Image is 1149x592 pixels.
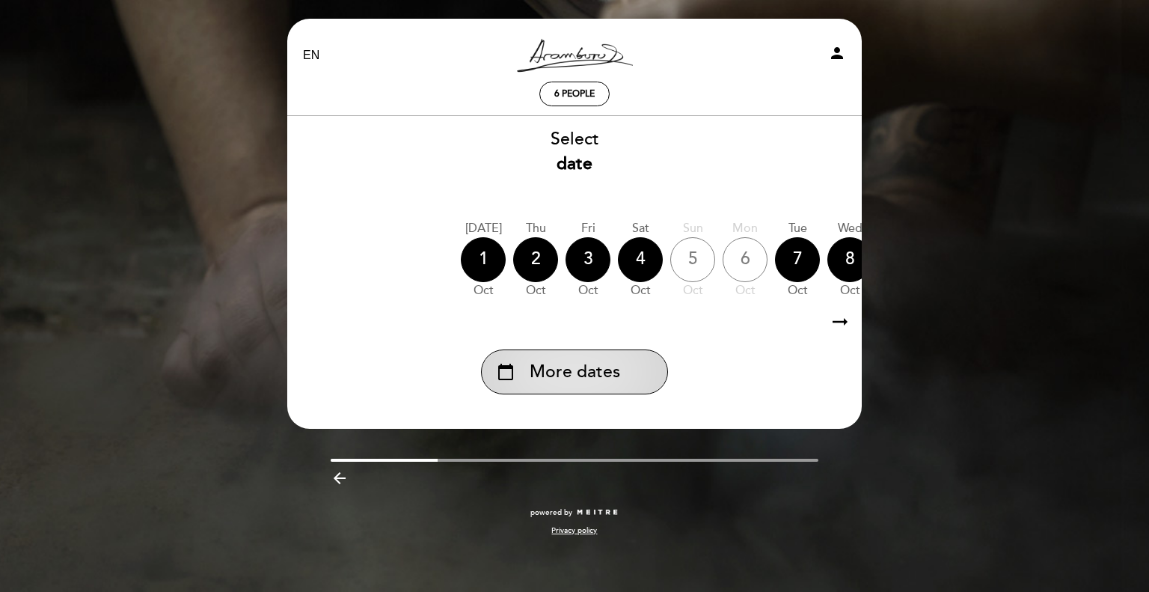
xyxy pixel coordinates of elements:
[827,282,872,299] div: Oct
[829,306,851,338] i: arrow_right_alt
[566,237,610,282] div: 3
[723,237,767,282] div: 6
[828,44,846,67] button: person
[497,359,515,385] i: calendar_today
[566,220,610,237] div: Fri
[557,153,592,174] b: date
[670,282,715,299] div: Oct
[618,282,663,299] div: Oct
[551,525,597,536] a: Privacy policy
[827,220,872,237] div: Wed
[513,282,558,299] div: Oct
[827,237,872,282] div: 8
[566,282,610,299] div: Oct
[723,282,767,299] div: Oct
[670,220,715,237] div: Sun
[513,220,558,237] div: Thu
[775,220,820,237] div: Tue
[513,237,558,282] div: 2
[461,237,506,282] div: 1
[576,509,619,516] img: MEITRE
[530,360,620,385] span: More dates
[775,237,820,282] div: 7
[618,237,663,282] div: 4
[670,237,715,282] div: 5
[554,88,595,100] span: 6 people
[723,220,767,237] div: Mon
[461,220,506,237] div: [DATE]
[530,507,619,518] a: powered by
[461,282,506,299] div: Oct
[481,35,668,76] a: [PERSON_NAME] Resto
[618,220,663,237] div: Sat
[775,282,820,299] div: Oct
[530,507,572,518] span: powered by
[828,44,846,62] i: person
[287,127,862,177] div: Select
[331,469,349,487] i: arrow_backward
